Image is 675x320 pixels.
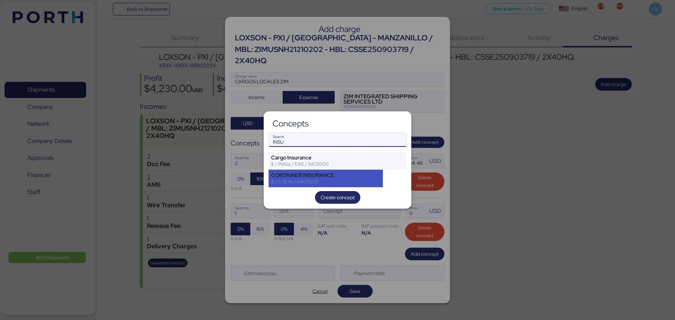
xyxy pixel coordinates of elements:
input: Search [269,133,406,147]
div: Concepts [272,120,309,127]
div: $ / Póliza / E48 / 84131500 [271,161,380,167]
div: $ / 1 / E48 / 84131500 [271,178,380,185]
button: Create concept [315,191,360,204]
span: Create concept [321,193,355,202]
div: Cargo Insurance [271,155,380,161]
div: CONTAINER INSURANCE [271,172,380,178]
